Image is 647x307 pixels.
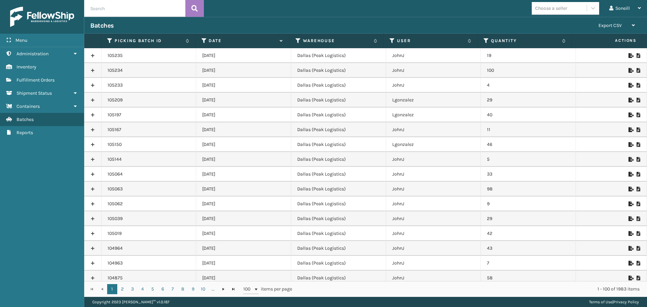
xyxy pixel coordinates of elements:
[101,137,196,152] td: 105150
[17,130,33,135] span: Reports
[386,48,481,63] td: JohnJ
[291,78,386,93] td: Dallas (Peak Logistics)
[17,51,49,57] span: Administration
[208,284,218,294] a: ...
[198,284,208,294] a: 10
[637,68,641,73] i: Print Picklist
[481,271,576,285] td: 58
[589,300,612,304] a: Terms of Use
[481,108,576,122] td: 40
[386,152,481,167] td: JohnJ
[481,196,576,211] td: 9
[628,216,633,221] i: Export to .xls
[117,284,127,294] a: 2
[218,284,228,294] a: Go to the next page
[16,37,27,43] span: Menu
[386,108,481,122] td: Lgonzalez
[107,284,117,294] a: 1
[637,98,641,102] i: Print Picklist
[481,256,576,271] td: 7
[196,167,291,182] td: [DATE]
[196,182,291,196] td: [DATE]
[196,78,291,93] td: [DATE]
[291,182,386,196] td: Dallas (Peak Logistics)
[196,211,291,226] td: [DATE]
[291,152,386,167] td: Dallas (Peak Logistics)
[628,113,633,117] i: Export to .xls
[243,284,292,294] span: items per page
[291,137,386,152] td: Dallas (Peak Logistics)
[628,68,633,73] i: Export to .xls
[637,157,641,162] i: Print Picklist
[291,241,386,256] td: Dallas (Peak Logistics)
[196,48,291,63] td: [DATE]
[386,226,481,241] td: JohnJ
[90,22,114,30] h3: Batches
[196,137,291,152] td: [DATE]
[17,103,40,109] span: Containers
[17,64,36,70] span: Inventory
[228,284,239,294] a: Go to the last page
[168,284,178,294] a: 7
[481,122,576,137] td: 11
[628,261,633,266] i: Export to .xls
[127,284,137,294] a: 3
[535,5,567,12] div: Choose a seller
[101,78,196,93] td: 105233
[291,63,386,78] td: Dallas (Peak Logistics)
[386,271,481,285] td: JohnJ
[637,202,641,206] i: Print Picklist
[291,122,386,137] td: Dallas (Peak Logistics)
[481,78,576,93] td: 4
[178,284,188,294] a: 8
[196,196,291,211] td: [DATE]
[386,93,481,108] td: Lgonzalez
[101,271,196,285] td: 104875
[196,241,291,256] td: [DATE]
[196,108,291,122] td: [DATE]
[386,78,481,93] td: JohnJ
[291,196,386,211] td: Dallas (Peak Logistics)
[628,83,633,88] i: Export to .xls
[196,93,291,108] td: [DATE]
[628,157,633,162] i: Export to .xls
[386,63,481,78] td: JohnJ
[148,284,158,294] a: 5
[101,256,196,271] td: 104963
[10,7,74,27] img: logo
[101,108,196,122] td: 105197
[291,226,386,241] td: Dallas (Peak Logistics)
[598,23,622,28] span: Export CSV
[386,182,481,196] td: JohnJ
[196,152,291,167] td: [DATE]
[291,48,386,63] td: Dallas (Peak Logistics)
[137,284,148,294] a: 4
[481,48,576,63] td: 19
[209,38,276,44] label: Date
[101,196,196,211] td: 105062
[386,167,481,182] td: JohnJ
[386,256,481,271] td: JohnJ
[481,63,576,78] td: 100
[196,271,291,285] td: [DATE]
[302,286,640,293] div: 1 - 100 of 1983 items
[17,90,52,96] span: Shipment Status
[101,63,196,78] td: 105234
[637,276,641,280] i: Print Picklist
[158,284,168,294] a: 6
[628,127,633,132] i: Export to .xls
[291,271,386,285] td: Dallas (Peak Logistics)
[291,93,386,108] td: Dallas (Peak Logistics)
[101,48,196,63] td: 105235
[221,286,226,292] span: Go to the next page
[196,63,291,78] td: [DATE]
[243,286,253,293] span: 100
[196,122,291,137] td: [DATE]
[628,276,633,280] i: Export to .xls
[589,297,639,307] div: |
[637,127,641,132] i: Print Picklist
[628,231,633,236] i: Export to .xls
[101,152,196,167] td: 105144
[386,241,481,256] td: JohnJ
[481,211,576,226] td: 29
